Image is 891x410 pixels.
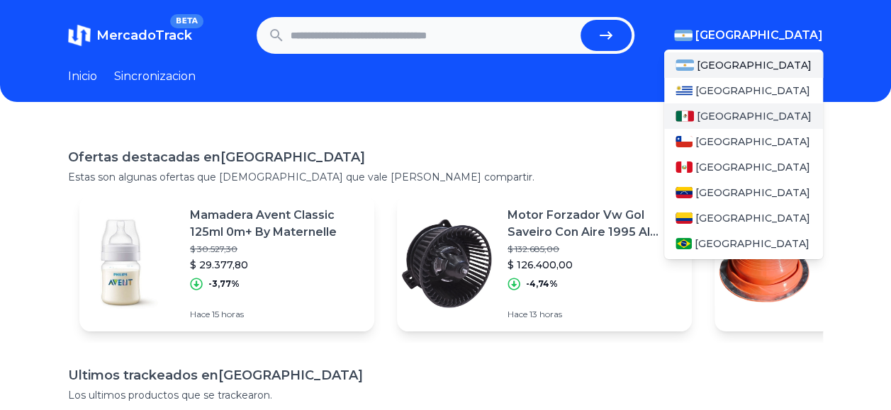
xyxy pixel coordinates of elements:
[190,244,363,255] p: $ 30.527,30
[190,309,363,320] p: Hace 15 horas
[695,211,810,225] span: [GEOGRAPHIC_DATA]
[397,214,496,313] img: Featured image
[664,129,823,154] a: Chile[GEOGRAPHIC_DATA]
[68,68,97,85] a: Inicio
[68,365,823,385] h1: Ultimos trackeados en [GEOGRAPHIC_DATA]
[664,180,823,205] a: Venezuela[GEOGRAPHIC_DATA]
[676,161,693,173] img: Peru
[695,237,809,251] span: [GEOGRAPHIC_DATA]
[676,238,692,249] img: Brasil
[664,231,823,256] a: Brasil[GEOGRAPHIC_DATA]
[676,187,693,198] img: Venezuela
[695,27,823,44] span: [GEOGRAPHIC_DATA]
[695,186,810,200] span: [GEOGRAPHIC_DATA]
[676,136,693,147] img: Chile
[190,258,363,272] p: $ 29.377,80
[676,85,693,96] img: Uruguay
[697,58,812,72] span: [GEOGRAPHIC_DATA]
[68,388,823,402] p: Los ultimos productos que se trackearon.
[190,207,363,241] p: Mamadera Avent Classic 125ml 0m+ By Maternelle
[68,170,823,184] p: Estas son algunas ofertas que [DEMOGRAPHIC_DATA] que vale [PERSON_NAME] compartir.
[715,214,814,313] img: Featured image
[676,59,694,71] img: Argentina
[526,278,558,290] p: -4,74%
[674,27,823,44] button: [GEOGRAPHIC_DATA]
[676,212,693,224] img: Colombia
[676,110,694,122] img: Mexico
[68,24,91,47] img: MercadoTrack
[170,14,203,28] span: BETA
[508,207,680,241] p: Motor Forzador Vw Gol Saveiro Con Aire 1995 Al 2008
[68,24,192,47] a: MercadoTrackBETA
[508,244,680,255] p: $ 132.685,00
[96,28,192,43] span: MercadoTrack
[695,84,810,98] span: [GEOGRAPHIC_DATA]
[674,30,693,41] img: Argentina
[508,258,680,272] p: $ 126.400,00
[79,195,374,331] a: Featured imageMamadera Avent Classic 125ml 0m+ By Maternelle$ 30.527,30$ 29.377,80-3,77%Hace 15 h...
[664,78,823,103] a: Uruguay[GEOGRAPHIC_DATA]
[664,103,823,129] a: Mexico[GEOGRAPHIC_DATA]
[697,109,812,123] span: [GEOGRAPHIC_DATA]
[508,309,680,320] p: Hace 13 horas
[68,147,823,167] h1: Ofertas destacadas en [GEOGRAPHIC_DATA]
[208,278,240,290] p: -3,77%
[664,205,823,231] a: Colombia[GEOGRAPHIC_DATA]
[397,195,692,331] a: Featured imageMotor Forzador Vw Gol Saveiro Con Aire 1995 Al 2008$ 132.685,00$ 126.400,00-4,74%Ha...
[664,154,823,180] a: Peru[GEOGRAPHIC_DATA]
[664,52,823,78] a: Argentina[GEOGRAPHIC_DATA]
[79,214,179,313] img: Featured image
[695,135,810,149] span: [GEOGRAPHIC_DATA]
[114,68,196,85] a: Sincronizacion
[695,160,810,174] span: [GEOGRAPHIC_DATA]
